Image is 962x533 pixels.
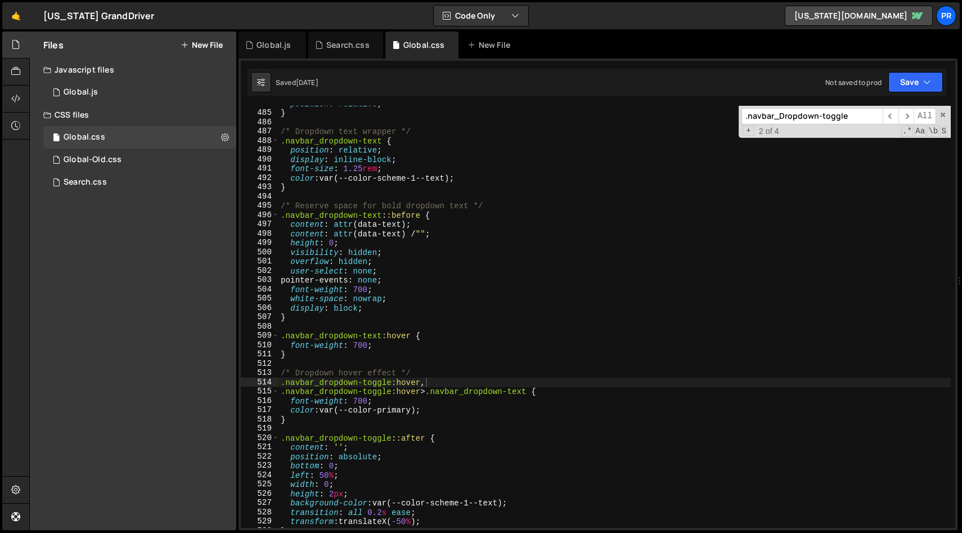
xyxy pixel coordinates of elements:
div: 514 [241,378,279,387]
span: ​ [898,108,914,124]
div: 515 [241,387,279,396]
div: 495 [241,201,279,210]
div: 502 [241,266,279,276]
div: 496 [241,210,279,220]
div: 488 [241,136,279,146]
div: 499 [241,238,279,248]
div: 500 [241,248,279,257]
div: [US_STATE] GrandDriver [43,9,155,23]
div: 497 [241,220,279,229]
div: 522 [241,452,279,462]
div: 510 [241,341,279,350]
div: 521 [241,442,279,452]
div: 486 [241,118,279,127]
div: 517 [241,405,279,415]
div: Global.css [403,39,445,51]
div: 511 [241,350,279,359]
div: 526 [241,489,279,499]
button: New File [181,41,223,50]
div: 16777/46659.css [43,171,236,194]
div: [DATE] [296,78,318,87]
div: 509 [241,331,279,341]
a: 🤙 [2,2,30,29]
div: 16777/46651.css [43,126,236,149]
div: 505 [241,294,279,303]
div: Global.js [64,87,98,97]
div: 516 [241,396,279,406]
div: 519 [241,424,279,433]
div: 525 [241,480,279,489]
div: 490 [241,155,279,164]
div: Saved [276,78,318,87]
div: 508 [241,322,279,332]
div: 513 [241,368,279,378]
div: Search.css [326,39,370,51]
div: 528 [241,508,279,517]
div: Not saved to prod [825,78,882,87]
button: Save [888,72,943,92]
div: 527 [241,498,279,508]
button: Code Only [434,6,528,26]
div: 504 [241,285,279,294]
div: 489 [241,145,279,155]
div: 492 [241,173,279,183]
h2: Files [43,39,64,51]
a: PR [936,6,956,26]
div: 512 [241,359,279,369]
input: Search for [741,108,883,124]
div: 16777/45843.js [43,81,236,104]
span: CaseSensitive Search [914,126,926,137]
div: 485 [241,108,279,118]
div: 16777/45852.css [43,149,236,171]
div: Global-Old.css [64,155,122,165]
div: New File [467,39,515,51]
span: 2 of 4 [754,127,784,136]
div: Search.css [64,177,107,187]
div: 507 [241,312,279,322]
span: RegExp Search [901,126,913,137]
span: Whole Word Search [927,126,939,137]
div: CSS files [30,104,236,126]
div: 506 [241,303,279,313]
div: 503 [241,275,279,285]
div: 501 [241,257,279,266]
div: 524 [241,471,279,480]
span: Toggle Replace mode [743,126,754,136]
div: 518 [241,415,279,424]
div: Global.css [64,132,105,142]
div: 523 [241,461,279,471]
div: Global.js [257,39,291,51]
span: Alt-Enter [914,108,936,124]
span: ​ [883,108,898,124]
div: 487 [241,127,279,136]
a: [US_STATE][DOMAIN_NAME] [785,6,933,26]
div: 498 [241,229,279,239]
div: 491 [241,164,279,173]
div: 529 [241,517,279,526]
span: Search In Selection [940,126,947,137]
div: 520 [241,433,279,443]
div: 494 [241,192,279,201]
div: 493 [241,182,279,192]
div: Javascript files [30,59,236,81]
